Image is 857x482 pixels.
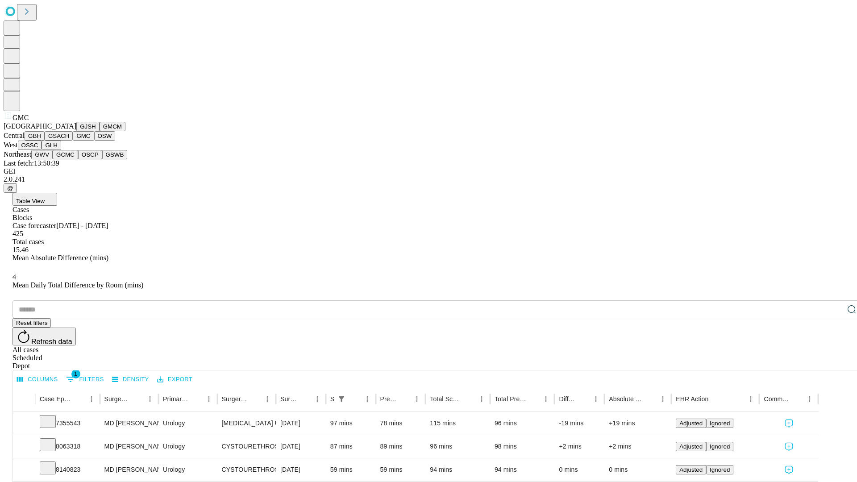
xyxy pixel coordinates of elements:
span: [DATE] - [DATE] [56,222,108,229]
button: Menu [261,393,274,405]
div: 59 mins [380,458,421,481]
button: GWV [31,150,53,159]
div: 78 mins [380,412,421,435]
div: MD [PERSON_NAME] R Md [104,435,154,458]
button: OSW [94,131,116,141]
button: Menu [657,393,669,405]
button: Sort [791,393,803,405]
div: Urology [163,458,212,481]
span: Northeast [4,150,31,158]
button: Table View [12,193,57,206]
button: Sort [463,393,475,405]
div: Urology [163,412,212,435]
div: -19 mins [559,412,600,435]
div: Scheduled In Room Duration [330,395,334,403]
button: Menu [411,393,423,405]
span: GMC [12,114,29,121]
span: Ignored [710,466,730,473]
button: GCMC [53,150,78,159]
button: Menu [745,393,757,405]
span: Refresh data [31,338,72,345]
button: Ignored [706,465,733,474]
span: Adjusted [679,466,703,473]
div: [DATE] [280,412,321,435]
div: MD [PERSON_NAME] R Md [104,458,154,481]
div: CYSTOURETHROSCOPY [MEDICAL_DATA] WITH [MEDICAL_DATA] AND [MEDICAL_DATA] INSERTION [222,435,271,458]
button: Adjusted [676,419,706,428]
span: 425 [12,230,23,237]
button: Refresh data [12,328,76,345]
span: Mean Absolute Difference (mins) [12,254,108,262]
div: +19 mins [609,412,667,435]
div: Primary Service [163,395,189,403]
div: 0 mins [559,458,600,481]
button: GSACH [45,131,73,141]
div: Surgery Name [222,395,248,403]
button: @ [4,183,17,193]
div: Urology [163,435,212,458]
div: CYSTOURETHROSCOPY [MEDICAL_DATA] WITH [MEDICAL_DATA] AND [MEDICAL_DATA] INSERTION [222,458,271,481]
span: 4 [12,273,16,281]
button: GBH [25,131,45,141]
div: 96 mins [430,435,486,458]
button: Sort [398,393,411,405]
button: Sort [249,393,261,405]
button: Adjusted [676,442,706,451]
div: +2 mins [559,435,600,458]
div: [MEDICAL_DATA] UNILATERAL [222,412,271,435]
button: GMC [73,131,94,141]
button: Sort [709,393,722,405]
button: Menu [85,393,98,405]
div: 2.0.241 [4,175,853,183]
div: EHR Action [676,395,708,403]
button: Show filters [64,372,106,386]
div: Predicted In Room Duration [380,395,398,403]
button: Sort [73,393,85,405]
button: Expand [17,416,31,432]
div: Total Predicted Duration [495,395,527,403]
button: Show filters [335,393,348,405]
div: 59 mins [330,458,371,481]
div: 89 mins [380,435,421,458]
div: 8140823 [40,458,96,481]
div: Difference [559,395,576,403]
div: Surgeon Name [104,395,130,403]
div: Case Epic Id [40,395,72,403]
span: Total cases [12,238,44,245]
button: GMCM [100,122,125,131]
button: GJSH [76,122,100,131]
button: Menu [144,393,156,405]
div: Comments [764,395,790,403]
span: Adjusted [679,443,703,450]
div: [DATE] [280,435,321,458]
span: 1 [71,370,80,378]
button: Sort [349,393,361,405]
button: Menu [590,393,602,405]
button: Density [110,373,151,386]
button: Reset filters [12,318,51,328]
button: Menu [803,393,816,405]
button: Ignored [706,419,733,428]
button: Export [155,373,195,386]
button: Expand [17,439,31,455]
span: 15.46 [12,246,29,253]
div: 94 mins [430,458,486,481]
button: Ignored [706,442,733,451]
button: Menu [475,393,488,405]
button: OSSC [18,141,42,150]
button: Expand [17,462,31,478]
div: 8063318 [40,435,96,458]
span: Mean Daily Total Difference by Room (mins) [12,281,143,289]
span: West [4,141,18,149]
button: GLH [42,141,61,150]
div: MD [PERSON_NAME] R Md [104,412,154,435]
div: Total Scheduled Duration [430,395,462,403]
div: Absolute Difference [609,395,643,403]
button: Select columns [15,373,60,386]
button: Sort [644,393,657,405]
button: OSCP [78,150,102,159]
span: Central [4,132,25,139]
div: GEI [4,167,853,175]
span: Last fetch: 13:50:39 [4,159,59,167]
button: Sort [527,393,540,405]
